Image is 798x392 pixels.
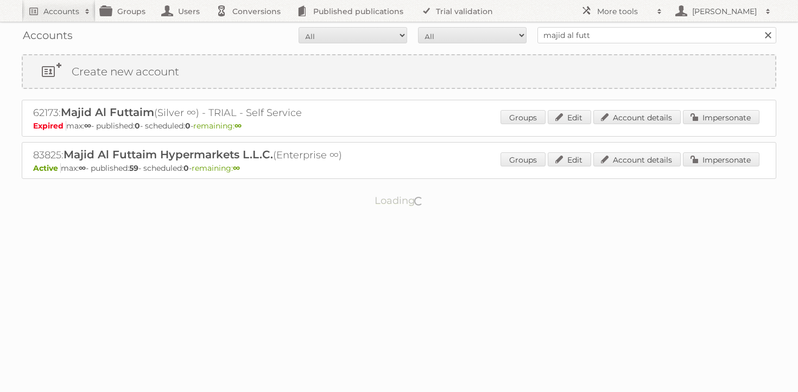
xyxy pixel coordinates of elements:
strong: ∞ [79,163,86,173]
a: Groups [501,110,546,124]
a: Groups [501,152,546,166]
a: Impersonate [683,110,759,124]
h2: [PERSON_NAME] [689,6,760,17]
a: Create new account [23,55,775,88]
span: Expired [33,121,66,131]
a: Account details [593,110,681,124]
strong: 0 [135,121,140,131]
p: Loading [340,190,458,211]
strong: ∞ [84,121,91,131]
h2: Accounts [43,6,79,17]
a: Edit [548,152,591,166]
strong: 0 [183,163,189,173]
span: remaining: [193,121,242,131]
h2: More tools [597,6,651,17]
strong: 0 [185,121,191,131]
h2: 62173: (Silver ∞) - TRIAL - Self Service [33,106,413,120]
span: Majid Al Futtaim [61,106,154,119]
strong: 59 [129,163,138,173]
p: max: - published: - scheduled: - [33,121,765,131]
a: Edit [548,110,591,124]
a: Account details [593,152,681,166]
a: Impersonate [683,152,759,166]
h2: 83825: (Enterprise ∞) [33,148,413,162]
span: Majid Al Futtaim Hypermarkets L.L.C. [64,148,273,161]
span: Active [33,163,61,173]
span: remaining: [192,163,240,173]
strong: ∞ [233,163,240,173]
strong: ∞ [235,121,242,131]
p: max: - published: - scheduled: - [33,163,765,173]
